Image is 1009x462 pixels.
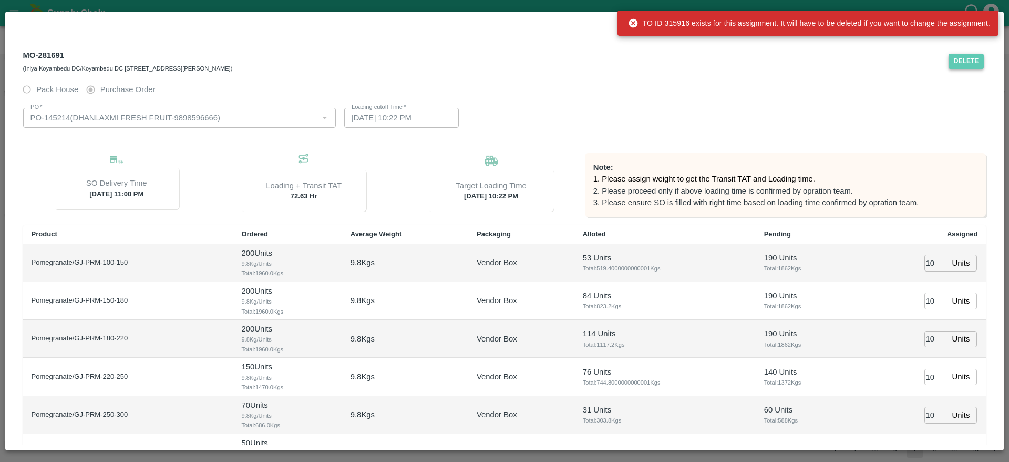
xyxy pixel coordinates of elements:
input: 0 [924,407,948,423]
input: 0 [924,255,948,271]
span: 9.8 Kg/Units [241,373,333,383]
div: TO ID 315916 exists for this assignment. It will have to be deleted if you want to change the ass... [628,14,990,33]
p: Vendor Box [477,333,517,345]
p: 2. Please proceed only if above loading time is confirmed by opration team. [593,185,978,197]
p: 50 Units [241,437,333,449]
p: 200 Units [241,323,333,335]
p: 31 Units [583,404,747,416]
b: Assigned [947,230,978,238]
span: Pack House [36,84,78,95]
p: Units [952,333,970,345]
b: Alloted [583,230,606,238]
p: SO Delivery Time [86,177,147,189]
p: 190 Units [764,290,847,302]
span: Total: 303.8 Kgs [583,416,747,425]
input: 0 [924,331,948,347]
td: Pomegranate / GJ-PRM-250-300 [23,396,233,434]
div: [DATE] 11:00 PM [54,167,179,209]
p: 190 Units [764,252,847,264]
p: 140 Units [764,366,847,378]
p: 9.8 Kgs [351,333,375,345]
p: Units [952,371,970,383]
span: Total: 686.0 Kgs [241,420,333,430]
span: Purchase Order [100,84,156,95]
p: Vendor Box [477,295,517,306]
input: Choose date, selected date is Mar 9, 2025 [344,108,451,128]
div: (Iniya Koyambedu DC/Koyambedu DC [STREET_ADDRESS][PERSON_NAME]) [23,62,233,74]
p: 84 Units [583,290,747,302]
p: 200 Units [241,285,333,297]
p: 76 Units [583,366,747,378]
div: MO-281691 [23,48,233,74]
input: Select PO [26,111,315,125]
td: Pomegranate / GJ-PRM-100-150 [23,244,233,282]
span: Total: 1960.0 Kgs [241,307,333,316]
p: 9.8 Kgs [351,257,375,268]
p: 40 Units [764,442,847,454]
div: [DATE] 10:22 PM [428,169,553,212]
span: Total: 823.2 Kgs [583,302,747,311]
span: 9.8 Kg/Units [241,411,333,420]
span: Total: 1372 Kgs [764,378,847,387]
span: 9.8 Kg/Units [241,259,333,268]
p: 60 Units [764,404,847,416]
p: Target Loading Time [456,180,527,192]
span: Total: 519.4000000000001 Kgs [583,264,747,273]
td: Pomegranate / GJ-PRM-220-250 [23,358,233,396]
b: Ordered [241,230,268,238]
p: 190 Units [764,328,847,339]
label: Loading cutoff Time [352,103,406,112]
p: 53 Units [583,252,747,264]
span: Total: 1960.0 Kgs [241,268,333,278]
p: 9.8 Kgs [351,409,375,420]
b: Product [32,230,57,238]
p: 150 Units [241,361,333,373]
img: Delivery [110,156,123,164]
b: Note: [593,163,613,172]
p: 3. Please ensure SO is filled with right time based on loading time confirmed by opration team. [593,197,978,208]
p: 114 Units [583,328,747,339]
p: Units [952,257,970,269]
input: 0 [924,293,948,309]
b: Pending [764,230,791,238]
p: Vendor Box [477,257,517,268]
td: Pomegranate / GJ-PRM-180-220 [23,320,233,358]
span: Total: 1862 Kgs [764,302,847,311]
p: 70 Units [241,399,333,411]
p: 9.8 Kgs [351,371,375,383]
p: Vendor Box [477,409,517,420]
span: 9.8 Kg/Units [241,335,333,344]
img: Loading [485,153,498,166]
span: Total: 1117.2 Kgs [583,340,747,349]
p: Loading + Transit TAT [266,180,342,192]
span: Total: 744.8000000000001 Kgs [583,378,747,387]
img: Transit [297,153,311,166]
input: 0 [924,369,948,385]
p: Units [952,409,970,421]
b: Average Weight [351,230,402,238]
span: Total: 1470.0 Kgs [241,383,333,392]
p: 9.8 Kgs [351,295,375,306]
span: Total: 1960.0 Kgs [241,345,333,354]
p: Vendor Box [477,371,517,383]
td: Pomegranate / GJ-PRM-150-180 [23,282,233,320]
p: 1. Please assign weight to get the Transit TAT and Loading time. [593,173,978,185]
span: Total: 588 Kgs [764,416,847,425]
div: 72.63 Hr [241,169,366,212]
b: Packaging [477,230,511,238]
p: 19 Units [583,442,747,454]
p: 200 Units [241,247,333,259]
label: PO [30,103,43,112]
p: Units [952,295,970,307]
span: Total: 1862 Kgs [764,340,847,349]
span: 9.8 Kg/Units [241,297,333,306]
button: Delete [949,54,984,69]
span: Total: 1862 Kgs [764,264,847,273]
input: 0 [924,445,948,461]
